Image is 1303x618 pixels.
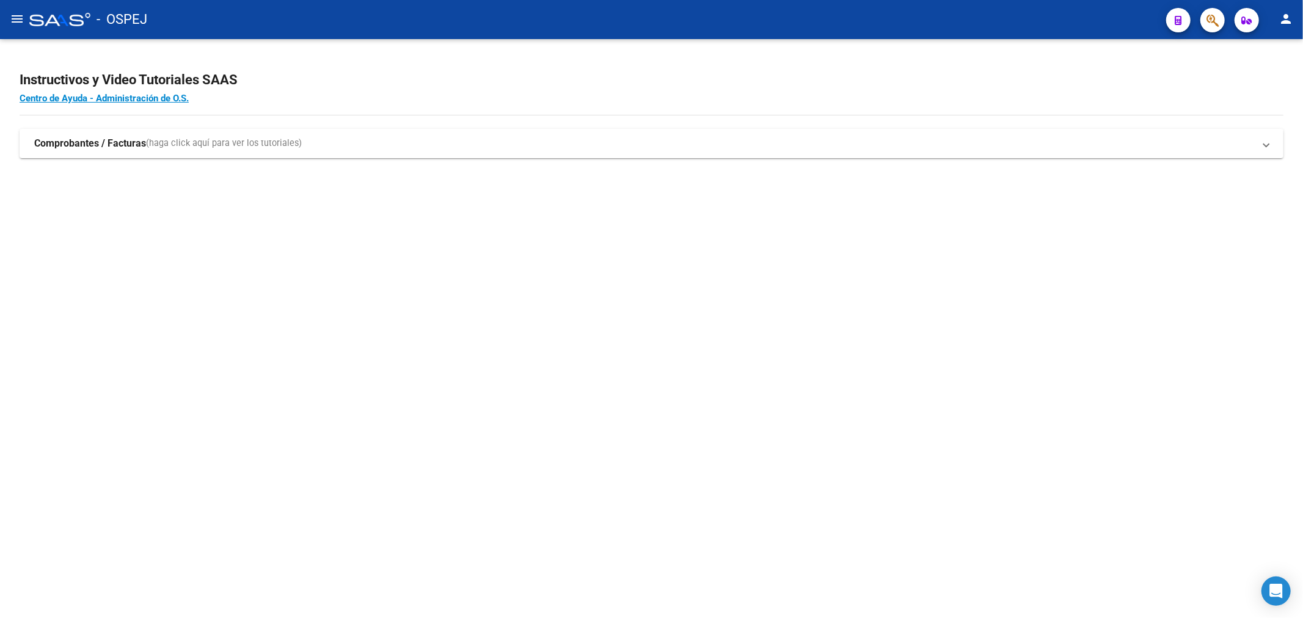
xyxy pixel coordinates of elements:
h2: Instructivos y Video Tutoriales SAAS [20,68,1283,92]
mat-icon: person [1279,12,1293,26]
span: - OSPEJ [97,6,147,33]
div: Open Intercom Messenger [1261,576,1291,606]
strong: Comprobantes / Facturas [34,137,146,150]
span: (haga click aquí para ver los tutoriales) [146,137,302,150]
a: Centro de Ayuda - Administración de O.S. [20,93,189,104]
mat-expansion-panel-header: Comprobantes / Facturas(haga click aquí para ver los tutoriales) [20,129,1283,158]
mat-icon: menu [10,12,24,26]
